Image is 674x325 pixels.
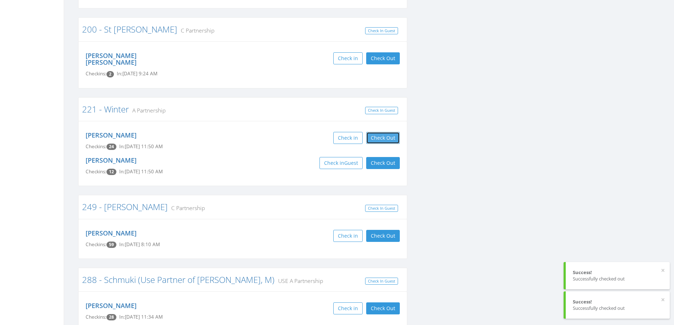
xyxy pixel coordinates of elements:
[86,51,137,67] a: [PERSON_NAME] [PERSON_NAME]
[86,314,106,320] span: Checkins:
[106,71,114,77] span: Checkin count
[119,241,160,248] span: In: [DATE] 8:10 AM
[82,201,168,213] a: 249 - [PERSON_NAME]
[661,296,665,303] button: ×
[86,156,137,164] a: [PERSON_NAME]
[86,131,137,139] a: [PERSON_NAME]
[366,302,400,314] button: Check Out
[366,52,400,64] button: Check Out
[344,159,358,166] span: Guest
[86,229,137,237] a: [PERSON_NAME]
[86,70,106,77] span: Checkins:
[168,204,205,212] small: C Partnership
[82,23,177,35] a: 200 - St [PERSON_NAME]
[319,157,363,169] button: Check inGuest
[333,230,363,242] button: Check in
[365,27,398,35] a: Check In Guest
[86,241,106,248] span: Checkins:
[82,274,275,285] a: 288 - Schmuki (Use Partner of [PERSON_NAME], M)
[366,157,400,169] button: Check Out
[86,143,106,150] span: Checkins:
[275,277,323,285] small: USE A Partnership
[333,132,363,144] button: Check in
[333,52,363,64] button: Check in
[86,168,106,175] span: Checkins:
[573,298,663,305] div: Success!
[661,267,665,274] button: ×
[129,106,166,114] small: A Partnership
[106,169,116,175] span: Checkin count
[573,305,663,312] div: Successfully checked out
[117,70,157,77] span: In: [DATE] 9:24 AM
[106,144,116,150] span: Checkin count
[573,275,663,282] div: Successfully checked out
[86,301,137,310] a: [PERSON_NAME]
[106,314,116,320] span: Checkin count
[573,269,663,276] div: Success!
[366,132,400,144] button: Check Out
[365,278,398,285] a: Check In Guest
[365,205,398,212] a: Check In Guest
[119,314,163,320] span: In: [DATE] 11:34 AM
[365,107,398,114] a: Check In Guest
[82,103,129,115] a: 221 - Winter
[119,143,163,150] span: In: [DATE] 11:50 AM
[333,302,363,314] button: Check in
[177,27,214,34] small: C Partnership
[106,242,116,248] span: Checkin count
[366,230,400,242] button: Check Out
[119,168,163,175] span: In: [DATE] 11:50 AM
